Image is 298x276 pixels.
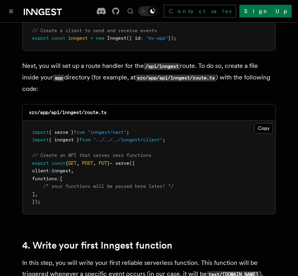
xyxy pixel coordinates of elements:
span: new [96,35,104,41]
span: const [52,160,65,166]
span: ; [126,129,129,135]
span: const [52,35,65,41]
span: ; [162,137,165,143]
button: Toggle navigation [6,6,16,16]
span: : [49,168,52,174]
span: import [32,137,49,143]
code: /api/inngest [144,63,180,70]
span: , [76,160,79,166]
span: : [57,176,60,181]
span: functions [32,176,57,181]
a: Contact sales [164,5,236,17]
span: "my-app" [146,35,168,41]
span: : [140,35,143,41]
span: { [65,160,68,166]
span: ] [32,191,35,197]
span: Inngest [107,35,126,41]
span: export [32,35,49,41]
span: { serve } [49,129,74,135]
button: Toggle dark mode [138,6,157,16]
span: // Create an API that serves zero functions [32,152,151,158]
span: "../../../inngest/client" [93,137,162,143]
span: /* your functions will be passed here later! */ [43,183,174,189]
span: "inngest/next" [88,129,126,135]
span: POST [82,160,93,166]
a: Sign Up [239,5,292,17]
button: Find something... [126,6,135,16]
span: from [79,137,90,143]
button: Copy [254,123,273,133]
code: app [53,75,64,81]
a: 4. Write your first Inngest function [22,240,172,251]
span: import [32,129,49,135]
p: Next, you will set up a route handler for the route. To do so, create a file inside your director... [22,60,276,95]
span: inngest [52,168,71,174]
span: }); [32,199,40,205]
span: ({ id [126,35,140,41]
span: ({ [129,160,135,166]
span: [ [60,176,63,181]
span: // Create a client to send and receive events [32,28,157,33]
span: , [93,160,96,166]
span: serve [115,160,129,166]
span: , [71,168,74,174]
span: GET [68,160,76,166]
span: , [35,191,38,197]
span: inngest [68,35,88,41]
span: } [107,160,110,166]
code: src/app/api/inngest/route.ts [29,110,107,115]
code: src/app/api/inngest/route.ts [136,75,216,81]
span: PUT [99,160,107,166]
span: export [32,160,49,166]
span: { inngest } [49,137,79,143]
span: = [110,160,113,166]
span: }); [168,35,176,41]
span: = [90,35,93,41]
span: from [74,129,85,135]
span: client [32,168,49,174]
